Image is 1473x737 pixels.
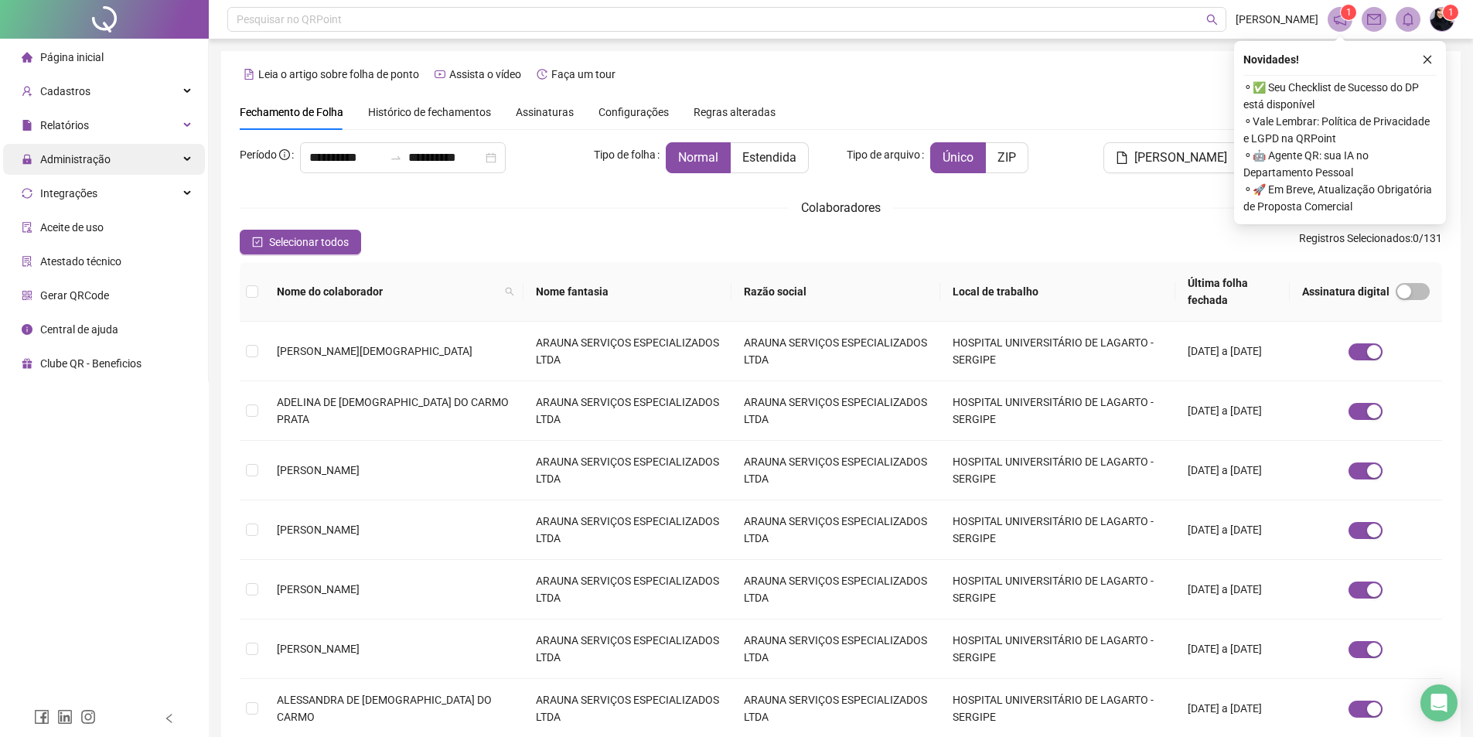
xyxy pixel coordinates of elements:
[277,643,360,655] span: [PERSON_NAME]
[40,221,104,234] span: Aceite de uso
[40,289,109,302] span: Gerar QRCode
[1420,684,1458,722] div: Open Intercom Messenger
[731,500,940,560] td: ARAUNA SERVIÇOS ESPECIALIZADOS LTDA
[40,255,121,268] span: Atestado técnico
[1333,12,1347,26] span: notification
[940,441,1175,500] td: HOSPITAL UNIVERSITÁRIO DE LAGARTO - SERGIPE
[537,69,547,80] span: history
[34,709,49,725] span: facebook
[523,441,732,500] td: ARAUNA SERVIÇOS ESPECIALIZADOS LTDA
[22,290,32,301] span: qrcode
[1302,283,1389,300] span: Assinatura digital
[22,358,32,369] span: gift
[164,713,175,724] span: left
[598,107,669,118] span: Configurações
[1175,560,1290,619] td: [DATE] a [DATE]
[1430,8,1454,31] img: 73420
[523,500,732,560] td: ARAUNA SERVIÇOS ESPECIALIZADOS LTDA
[1367,12,1381,26] span: mail
[244,69,254,80] span: file-text
[1175,500,1290,560] td: [DATE] a [DATE]
[240,230,361,254] button: Selecionar todos
[731,262,940,322] th: Razão social
[252,237,263,247] span: check-square
[1346,7,1352,18] span: 1
[731,560,940,619] td: ARAUNA SERVIÇOS ESPECIALIZADOS LTDA
[390,152,402,164] span: to
[40,323,118,336] span: Central de ajuda
[1134,148,1227,167] span: [PERSON_NAME]
[1243,51,1299,68] span: Novidades !
[940,322,1175,381] td: HOSPITAL UNIVERSITÁRIO DE LAGARTO - SERGIPE
[1175,441,1290,500] td: [DATE] a [DATE]
[435,69,445,80] span: youtube
[847,146,920,163] span: Tipo de arquivo
[1175,381,1290,441] td: [DATE] a [DATE]
[997,150,1016,165] span: ZIP
[678,150,718,165] span: Normal
[1443,5,1458,20] sup: Atualize o seu contato no menu Meus Dados
[1175,619,1290,679] td: [DATE] a [DATE]
[279,149,290,160] span: info-circle
[551,68,615,80] span: Faça um tour
[1116,152,1128,164] span: file
[258,68,419,80] span: Leia o artigo sobre folha de ponto
[1341,5,1356,20] sup: 1
[22,52,32,63] span: home
[277,694,492,723] span: ALESSANDRA DE [DEMOGRAPHIC_DATA] DO CARMO
[523,262,732,322] th: Nome fantasia
[240,148,277,161] span: Período
[277,583,360,595] span: [PERSON_NAME]
[277,396,509,425] span: ADELINA DE [DEMOGRAPHIC_DATA] DO CARMO PRATA
[1299,232,1410,244] span: Registros Selecionados
[1448,7,1454,18] span: 1
[269,234,349,251] span: Selecionar todos
[731,441,940,500] td: ARAUNA SERVIÇOS ESPECIALIZADOS LTDA
[1175,262,1290,322] th: Última folha fechada
[1175,322,1290,381] td: [DATE] a [DATE]
[40,357,142,370] span: Clube QR - Beneficios
[277,283,499,300] span: Nome do colaborador
[449,68,521,80] span: Assista o vídeo
[240,106,343,118] span: Fechamento de Folha
[277,345,472,357] span: [PERSON_NAME][DEMOGRAPHIC_DATA]
[22,154,32,165] span: lock
[22,222,32,233] span: audit
[277,524,360,536] span: [PERSON_NAME]
[502,280,517,303] span: search
[1206,14,1218,26] span: search
[22,256,32,267] span: solution
[742,150,796,165] span: Estendida
[940,381,1175,441] td: HOSPITAL UNIVERSITÁRIO DE LAGARTO - SERGIPE
[1103,142,1239,173] button: [PERSON_NAME]
[40,187,97,200] span: Integrações
[523,322,732,381] td: ARAUNA SERVIÇOS ESPECIALIZADOS LTDA
[1243,147,1437,181] span: ⚬ 🤖 Agente QR: sua IA no Departamento Pessoal
[731,619,940,679] td: ARAUNA SERVIÇOS ESPECIALIZADOS LTDA
[1422,54,1433,65] span: close
[57,709,73,725] span: linkedin
[1401,12,1415,26] span: bell
[1243,79,1437,113] span: ⚬ ✅ Seu Checklist de Sucesso do DP está disponível
[40,85,90,97] span: Cadastros
[1236,11,1318,28] span: [PERSON_NAME]
[940,619,1175,679] td: HOSPITAL UNIVERSITÁRIO DE LAGARTO - SERGIPE
[390,152,402,164] span: swap-right
[523,560,732,619] td: ARAUNA SERVIÇOS ESPECIALIZADOS LTDA
[731,322,940,381] td: ARAUNA SERVIÇOS ESPECIALIZADOS LTDA
[523,381,732,441] td: ARAUNA SERVIÇOS ESPECIALIZADOS LTDA
[22,120,32,131] span: file
[523,619,732,679] td: ARAUNA SERVIÇOS ESPECIALIZADOS LTDA
[40,153,111,165] span: Administração
[505,287,514,296] span: search
[516,107,574,118] span: Assinaturas
[22,324,32,335] span: info-circle
[731,381,940,441] td: ARAUNA SERVIÇOS ESPECIALIZADOS LTDA
[1243,181,1437,215] span: ⚬ 🚀 Em Breve, Atualização Obrigatória de Proposta Comercial
[22,86,32,97] span: user-add
[594,146,656,163] span: Tipo de folha
[801,200,881,215] span: Colaboradores
[40,119,89,131] span: Relatórios
[22,188,32,199] span: sync
[1299,230,1442,254] span: : 0 / 131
